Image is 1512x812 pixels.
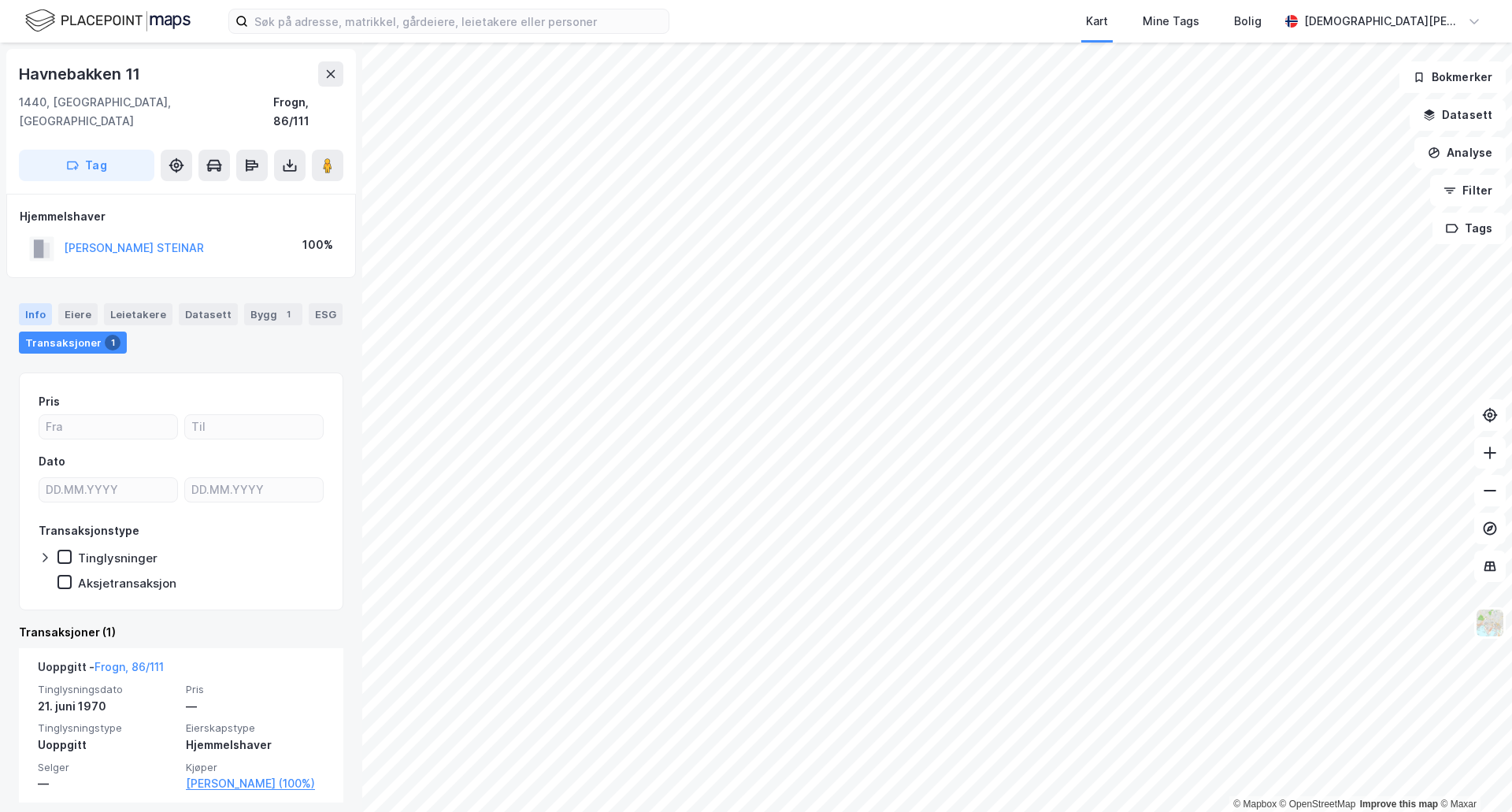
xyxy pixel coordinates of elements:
div: Leietakere [104,303,172,325]
div: Hjemmelshaver [186,736,324,755]
input: DD.MM.YYYY [39,478,177,502]
span: Selger [38,761,176,774]
input: Fra [39,415,177,439]
input: Søk på adresse, matrikkel, gårdeiere, leietakere eller personer [248,9,669,33]
span: Eierskapstype [186,721,324,735]
div: 1 [280,306,296,322]
div: Aksjetransaksjon [78,576,176,591]
a: Mapbox [1233,799,1277,810]
button: Bokmerker [1399,61,1506,93]
div: Eiere [58,303,98,325]
span: Tinglysningsdato [38,683,176,696]
div: — [186,697,324,716]
div: — [38,774,176,793]
div: 1440, [GEOGRAPHIC_DATA], [GEOGRAPHIC_DATA] [19,93,273,131]
img: Z [1475,608,1505,638]
a: Frogn, 86/111 [94,660,164,673]
div: Mine Tags [1143,12,1199,31]
iframe: Chat Widget [1433,736,1512,812]
button: Datasett [1410,99,1506,131]
div: Kontrollprogram for chat [1433,736,1512,812]
div: Transaksjoner (1) [19,623,343,642]
div: Datasett [179,303,238,325]
div: Pris [39,392,60,411]
span: Kjøper [186,761,324,774]
div: Hjemmelshaver [20,207,343,226]
div: Transaksjoner [19,332,127,354]
div: Kart [1086,12,1108,31]
button: Analyse [1414,137,1506,169]
input: Til [185,415,323,439]
span: Tinglysningstype [38,721,176,735]
span: Pris [186,683,324,696]
div: Tinglysninger [78,551,157,565]
button: Tag [19,150,154,181]
div: 1 [105,335,120,350]
img: logo.f888ab2527a4732fd821a326f86c7f29.svg [25,7,191,35]
a: OpenStreetMap [1280,799,1356,810]
div: ESG [309,303,343,325]
div: Bolig [1234,12,1262,31]
div: Bygg [244,303,302,325]
div: 100% [302,235,333,254]
div: Uoppgitt - [38,658,164,683]
div: Havnebakken 11 [19,61,143,87]
div: Uoppgitt [38,736,176,755]
input: DD.MM.YYYY [185,478,323,502]
div: Info [19,303,52,325]
a: [PERSON_NAME] (100%) [186,774,324,793]
button: Tags [1432,213,1506,244]
div: Transaksjonstype [39,521,139,540]
button: Filter [1430,175,1506,206]
div: [DEMOGRAPHIC_DATA][PERSON_NAME] [1304,12,1462,31]
div: Frogn, 86/111 [273,93,343,131]
div: Dato [39,452,65,471]
div: 21. juni 1970 [38,697,176,716]
a: Improve this map [1360,799,1438,810]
